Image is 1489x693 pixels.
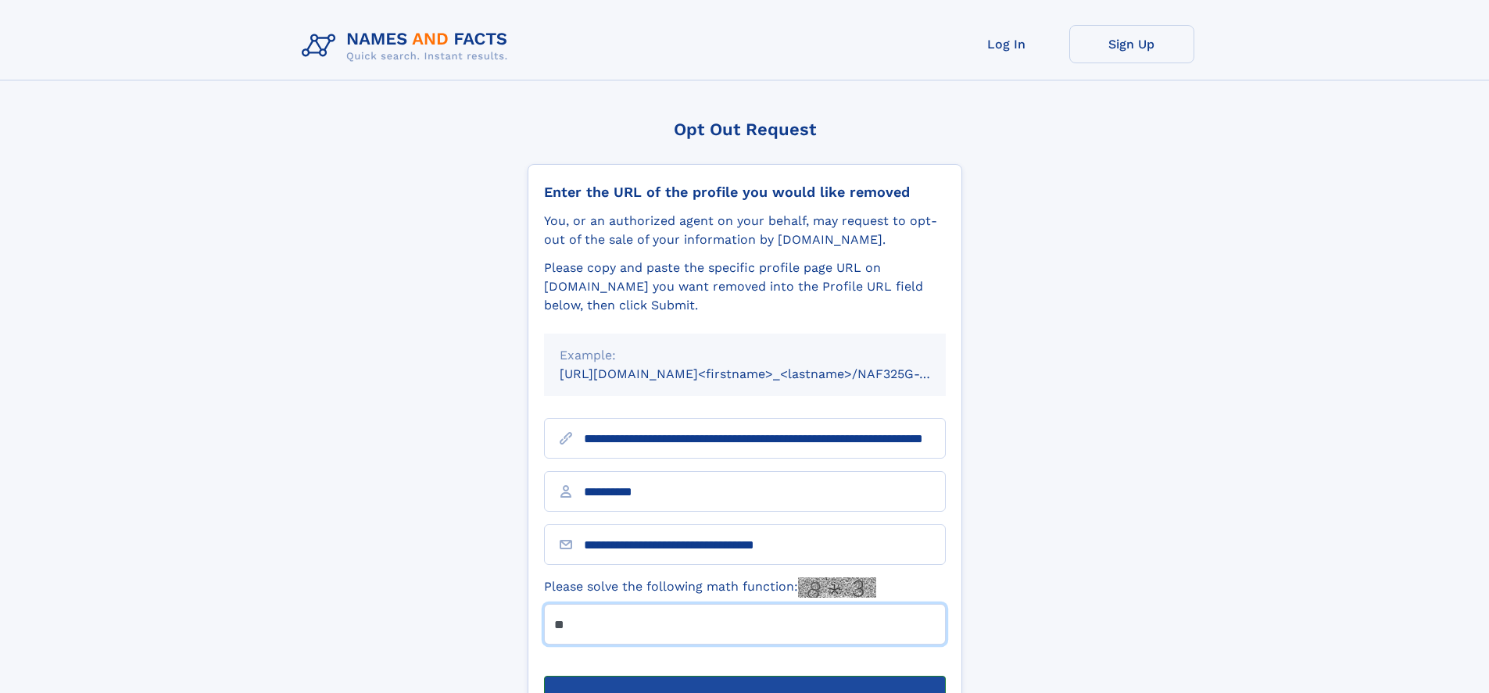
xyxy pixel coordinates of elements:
[528,120,962,139] div: Opt Out Request
[560,346,930,365] div: Example:
[1069,25,1194,63] a: Sign Up
[544,577,876,598] label: Please solve the following math function:
[544,212,946,249] div: You, or an authorized agent on your behalf, may request to opt-out of the sale of your informatio...
[544,259,946,315] div: Please copy and paste the specific profile page URL on [DOMAIN_NAME] you want removed into the Pr...
[560,366,975,381] small: [URL][DOMAIN_NAME]<firstname>_<lastname>/NAF325G-xxxxxxxx
[544,184,946,201] div: Enter the URL of the profile you would like removed
[944,25,1069,63] a: Log In
[295,25,521,67] img: Logo Names and Facts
